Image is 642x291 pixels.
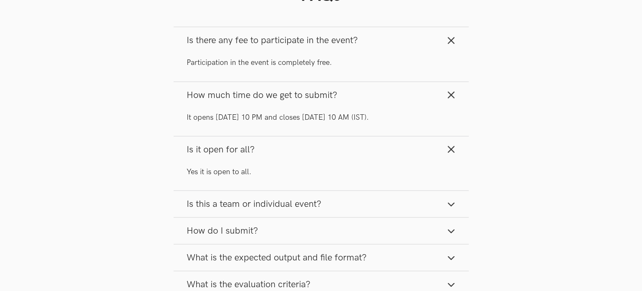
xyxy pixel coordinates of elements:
[187,279,311,290] span: What is the evaluation criteria?
[174,218,469,244] button: How do I submit?
[187,57,455,68] p: Participation in the event is completely free.
[174,245,469,271] button: What is the expected output and file format?
[174,163,469,191] div: Is it open for all?
[187,225,258,237] span: How do I submit?
[187,167,455,177] p: Yes it is open to all.
[187,252,367,263] span: What is the expected output and file format?
[187,144,255,155] span: Is it open for all?
[187,198,322,210] span: Is this a team or individual event?
[187,112,455,123] p: It opens [DATE] 10 PM and closes [DATE] 10 AM (IST).
[174,82,469,108] button: How much time do we get to submit?
[174,191,469,217] button: Is this a team or individual event?
[174,108,469,136] div: How much time do we get to submit?
[174,54,469,81] div: Is there any fee to participate in the event?
[187,90,338,101] span: How much time do we get to submit?
[187,35,358,46] span: Is there any fee to participate in the event?
[174,27,469,54] button: Is there any fee to participate in the event?
[174,136,469,163] button: Is it open for all?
